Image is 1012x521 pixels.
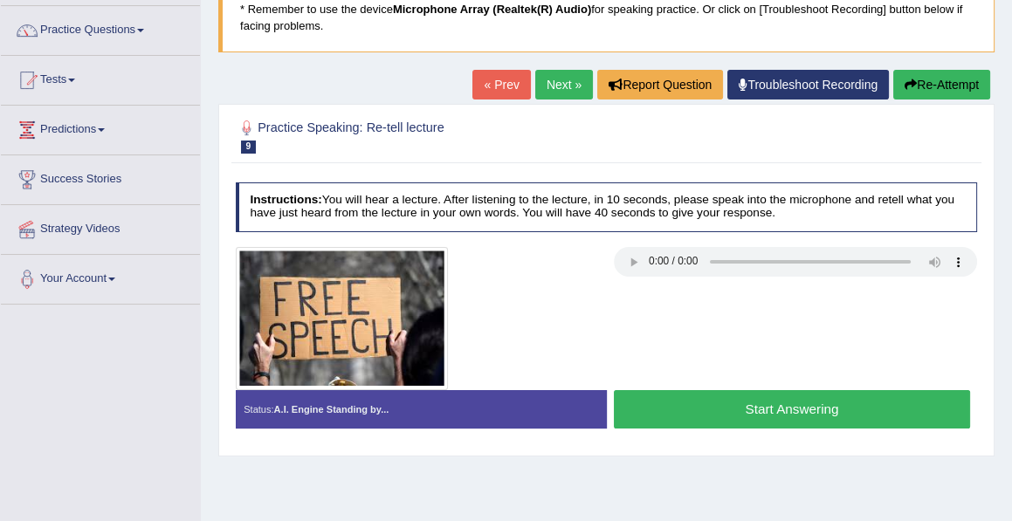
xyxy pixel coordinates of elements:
[236,182,978,232] h4: You will hear a lecture. After listening to the lecture, in 10 seconds, please speak into the mic...
[236,390,607,428] div: Status:
[1,255,200,298] a: Your Account
[250,193,321,206] b: Instructions:
[614,390,970,428] button: Start Answering
[597,70,723,99] button: Report Question
[893,70,990,99] button: Re-Attempt
[393,3,591,16] b: Microphone Array (Realtek(R) Audio)
[241,141,257,154] span: 9
[1,106,200,149] a: Predictions
[727,70,889,99] a: Troubleshoot Recording
[1,155,200,199] a: Success Stories
[1,205,200,249] a: Strategy Videos
[1,6,200,50] a: Practice Questions
[274,404,389,415] strong: A.I. Engine Standing by...
[236,117,696,154] h2: Practice Speaking: Re-tell lecture
[472,70,530,99] a: « Prev
[1,56,200,99] a: Tests
[535,70,593,99] a: Next »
